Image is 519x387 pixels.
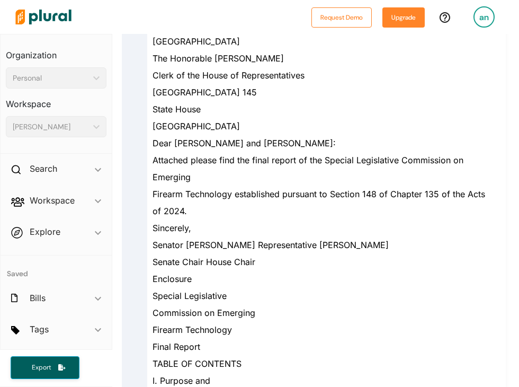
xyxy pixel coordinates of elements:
span: TABLE OF CONTENTS [153,358,241,369]
span: State House [153,104,201,115]
span: Export [24,363,58,372]
span: Special Legislative [153,291,227,301]
span: The Honorable [PERSON_NAME] [153,53,284,64]
h4: Saved [1,256,112,282]
h3: Organization [6,40,106,63]
a: an [465,2,503,32]
h2: Bills [30,292,46,304]
span: Senator [PERSON_NAME] Representative [PERSON_NAME] [153,240,389,250]
span: Enclosure [153,274,192,284]
span: [GEOGRAPHIC_DATA] 145 [153,87,257,98]
span: [GEOGRAPHIC_DATA] [153,36,240,47]
span: Sincerely, [153,223,191,233]
a: Upgrade [382,12,425,23]
h3: Workspace [6,89,106,112]
span: Firearm Technology established pursuant to Section 148 of Chapter 135 of the Acts of 2024. [153,189,485,216]
h2: Workspace [30,195,75,206]
span: [GEOGRAPHIC_DATA] [153,121,240,131]
button: Export [11,356,79,379]
button: Request Demo [311,7,372,28]
a: Request Demo [311,12,372,23]
span: Senate Chair House Chair [153,257,255,267]
span: Dear [PERSON_NAME] and [PERSON_NAME]: [153,138,336,148]
span: Final Report [153,341,200,352]
div: Personal [13,73,89,84]
button: Upgrade [382,7,425,28]
h2: Search [30,163,57,174]
span: Firearm Technology [153,324,232,335]
span: Attached please find the final report of the Special Legislative Commission on Emerging [153,155,463,182]
span: Commission on Emerging [153,307,255,318]
span: Clerk of the House of Representatives [153,70,305,81]
div: [PERSON_NAME] [13,121,89,133]
div: an [473,6,495,28]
